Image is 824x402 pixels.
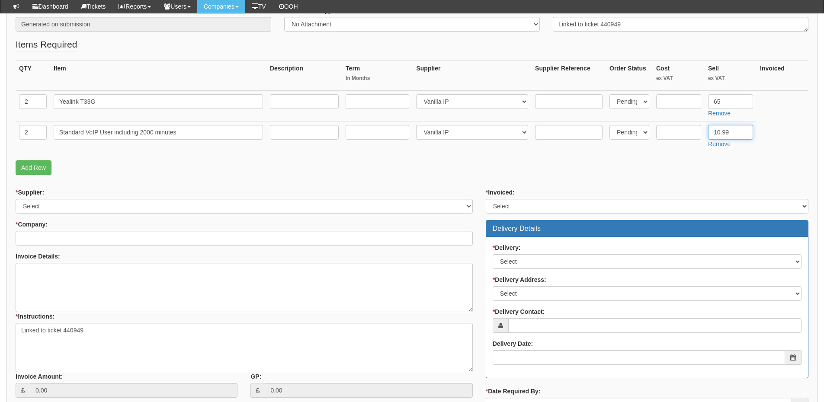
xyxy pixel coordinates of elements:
th: Term [342,60,413,90]
small: In Months [346,75,409,82]
th: Sell [705,60,757,90]
label: Delivery Contact: [493,307,545,316]
a: Remove [708,110,731,117]
label: Invoice Amount: [16,372,63,381]
th: Supplier Reference [532,60,606,90]
label: Instructions: [16,312,55,321]
label: Invoice Details: [16,252,60,261]
th: Item [50,60,266,90]
label: Delivery Date: [493,339,533,348]
th: QTY [16,60,50,90]
th: Invoiced [757,60,808,90]
th: Description [266,60,342,90]
a: Add Row [16,160,51,175]
h3: Delivery Details [493,225,802,233]
th: Cost [653,60,705,90]
legend: Items Required [16,38,77,51]
label: Supplier: [16,188,44,197]
label: GP: [250,372,261,381]
label: Date Required By: [486,387,541,396]
label: Delivery Address: [493,275,546,284]
label: Delivery: [493,243,521,252]
label: Company: [16,220,48,229]
label: Invoiced: [486,188,515,197]
a: Remove [708,140,731,147]
th: Order Status [606,60,653,90]
small: ex VAT [656,75,701,82]
th: Supplier [413,60,532,90]
small: ex VAT [708,75,753,82]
